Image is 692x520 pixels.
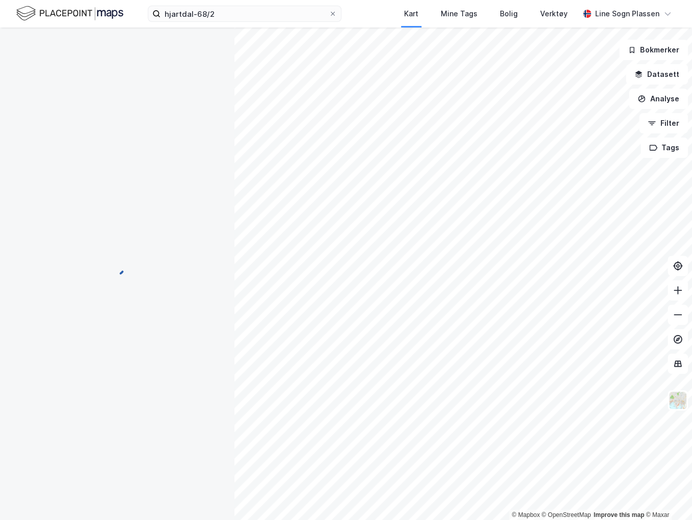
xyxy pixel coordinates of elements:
div: Kart [404,8,418,20]
button: Tags [641,138,688,158]
div: Kontrollprogram for chat [641,471,692,520]
button: Datasett [626,64,688,85]
button: Filter [639,113,688,133]
a: Improve this map [594,511,644,518]
img: logo.f888ab2527a4732fd821a326f86c7f29.svg [16,5,123,22]
img: spinner.a6d8c91a73a9ac5275cf975e30b51cfb.svg [109,260,125,276]
div: Verktøy [540,8,568,20]
button: Bokmerker [619,40,688,60]
div: Mine Tags [441,8,477,20]
div: Line Sogn Plassen [595,8,659,20]
iframe: Chat Widget [641,471,692,520]
a: Mapbox [512,511,540,518]
a: OpenStreetMap [542,511,591,518]
button: Analyse [629,89,688,109]
img: Z [668,391,687,410]
div: Bolig [500,8,518,20]
input: Søk på adresse, matrikkel, gårdeiere, leietakere eller personer [161,6,329,21]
